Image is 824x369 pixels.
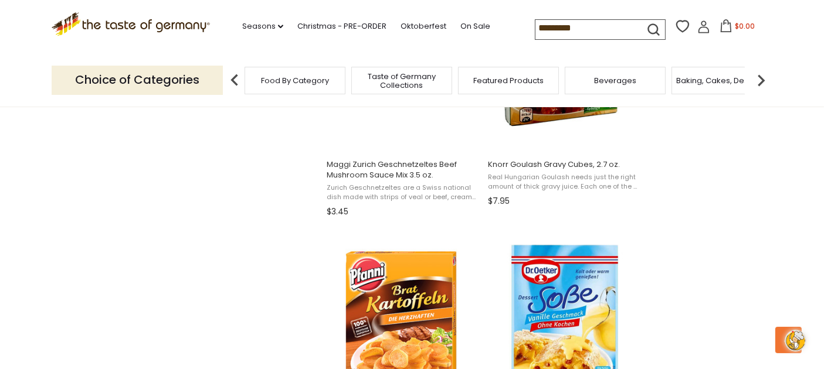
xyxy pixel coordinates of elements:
span: Real Hungarian Goulash needs just the right amount of thick gravy juice. Each one of the 6 [PERSO... [488,173,640,191]
a: Food By Category [261,76,329,85]
span: Zurich Geschnetzeltes are a Swiss national dish made with strips of veal or beef, cream and mushr... [327,183,479,201]
button: $0.00 [713,19,762,37]
span: $0.00 [735,21,755,31]
img: previous arrow [223,69,246,92]
a: Beverages [594,76,636,85]
a: Baking, Cakes, Desserts [677,76,768,85]
span: $7.95 [488,195,510,207]
span: Knorr Goulash Gravy Cubes, 2.7 oz. [488,159,640,170]
span: Maggi Zurich Geschnetzeltes Beef Mushroom Sauce Mix 3.5 oz. [327,159,479,180]
a: Oktoberfest [401,20,446,33]
a: On Sale [460,20,490,33]
a: Taste of Germany Collections [355,72,449,90]
p: Choice of Categories [52,66,223,94]
a: Featured Products [473,76,544,85]
a: Christmas - PRE-ORDER [297,20,386,33]
a: Seasons [242,20,283,33]
img: next arrow [750,69,773,92]
span: $3.45 [327,206,348,218]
